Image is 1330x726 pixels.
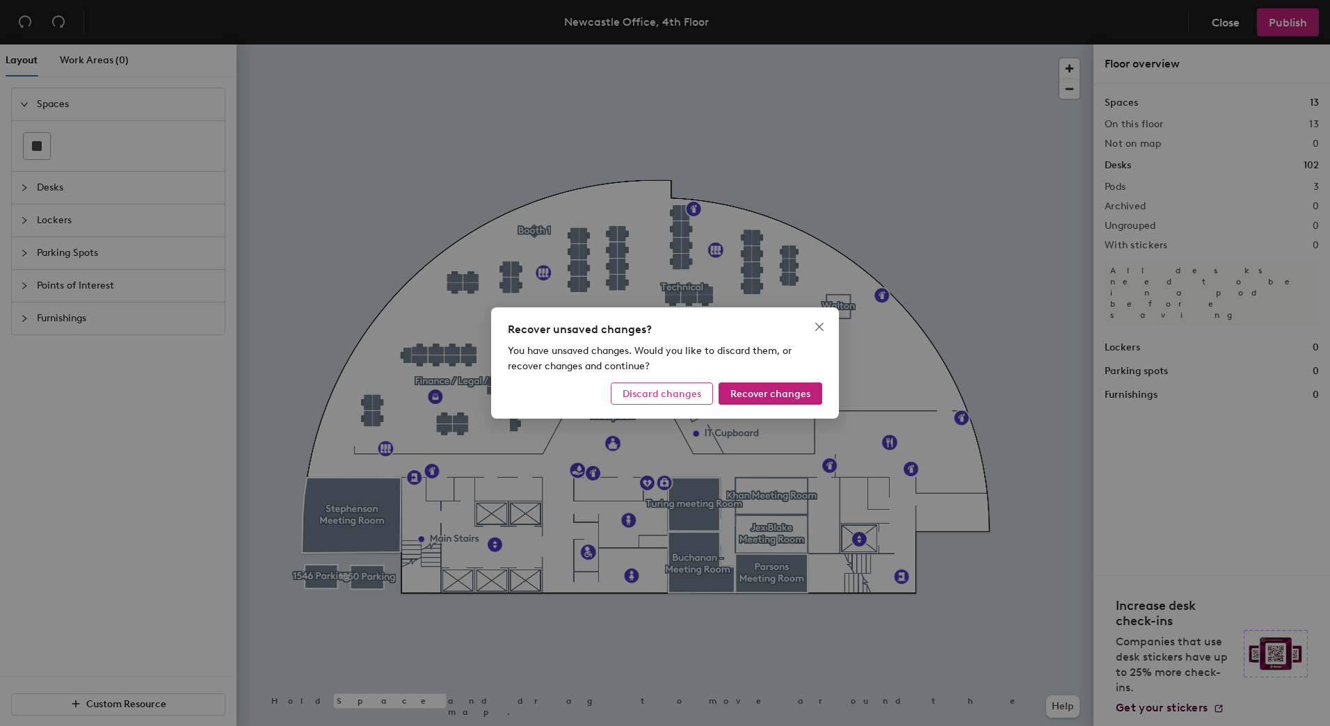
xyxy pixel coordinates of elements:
[808,321,831,332] span: Close
[611,382,713,405] button: Discard changes
[508,321,822,338] div: Recover unsaved changes?
[623,388,701,400] span: Discard changes
[508,345,792,372] span: You have unsaved changes. Would you like to discard them, or recover changes and continue?
[730,388,810,400] span: Recover changes
[808,316,831,338] button: Close
[719,382,822,405] button: Recover changes
[814,321,825,332] span: close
